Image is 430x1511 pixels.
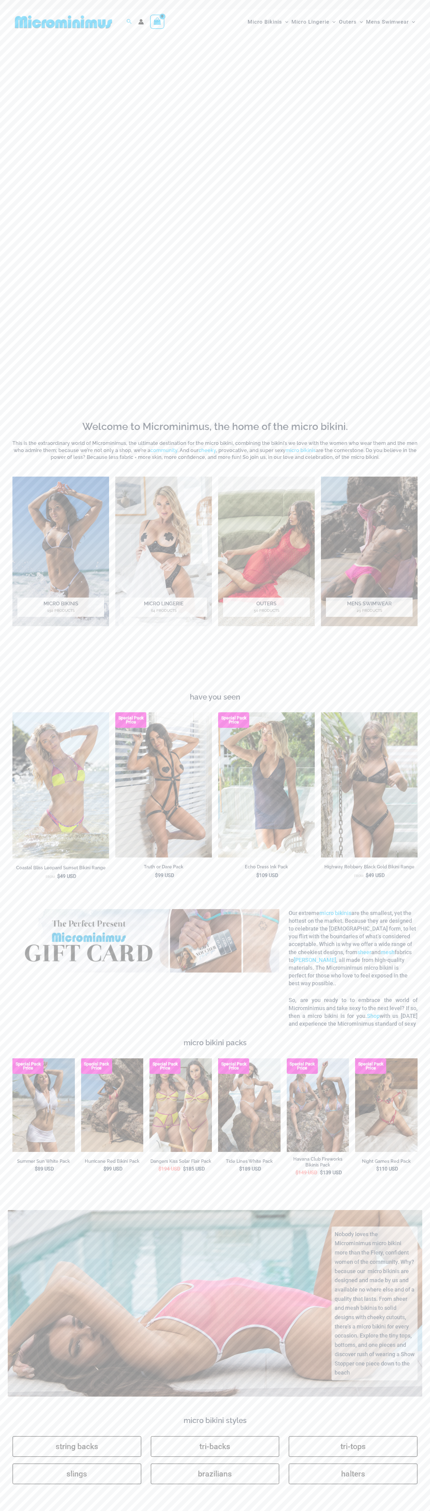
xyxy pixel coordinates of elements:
[126,18,132,26] a: Search icon link
[287,1062,318,1070] b: Special Pack Price
[287,1156,349,1168] a: Havana Club Fireworks Bikinis Pack
[35,1166,38,1172] span: $
[81,1058,144,1152] img: Hurricane Red 3277 Tri Top 4277 Thong Bottom 05
[218,1062,249,1070] b: Special Pack Price
[366,872,368,878] span: $
[183,1166,186,1172] span: $
[321,864,418,870] h2: Highway Robbery Black Gold Bikini Range
[320,1170,342,1176] bdi: 139 USD
[239,1166,242,1172] span: $
[17,608,104,613] mark: 192 Products
[12,643,418,689] iframe: TrustedSite Certified
[223,598,310,617] h2: Outers
[35,1166,54,1172] bdi: 89 USD
[12,1058,75,1152] img: Summer Sun White 9116 Top 522 Skirt 08
[120,608,207,613] mark: 64 Products
[12,1062,43,1070] b: Special Pack Price
[12,440,418,461] h6: This is the extraordinary world of Microminimus, the ultimate destination for the micro bikini, c...
[339,14,357,30] span: Outers
[355,1158,418,1164] a: Night Games Red Pack
[321,712,418,857] img: Highway Robbery Black Gold 359 Clip Top 439 Clip Bottom 01v2
[151,1463,280,1484] a: brazilians
[115,477,212,626] a: Visit product category Micro Lingerie
[115,477,212,626] img: Micro Lingerie
[81,1062,112,1070] b: Special Pack Price
[158,1166,180,1172] bdi: 194 USD
[57,873,76,879] bdi: 49 USD
[409,14,415,30] span: Menu Toggle
[57,873,60,879] span: $
[149,1158,212,1164] a: Dangers Kiss Solar Flair Pack
[12,1158,75,1164] a: Summer Sun White Pack
[290,12,337,31] a: Micro LingerieMenu ToggleMenu Toggle
[337,12,364,31] a: OutersMenu ToggleMenu Toggle
[218,712,315,857] img: Echo Ink 5671 Dress 682 Thong 07
[155,872,158,878] span: $
[355,1058,418,1152] img: Night Games Red 1133 Bralette 6133 Thong 04
[218,477,315,626] a: Visit product category Outers
[103,1166,122,1172] bdi: 99 USD
[321,477,418,626] a: Visit product category Mens Swimwear
[319,910,351,916] a: micro bikinis
[17,598,104,617] h2: Micro Bikinis
[115,716,146,724] b: Special Pack Price
[357,949,371,955] a: sheer
[282,14,288,30] span: Menu Toggle
[12,420,418,433] h2: Welcome to Microminimus, the home of the micro bikini.
[326,608,413,613] mark: 29 Products
[239,1166,261,1172] bdi: 189 USD
[321,864,418,872] a: Highway Robbery Black Gold Bikini Range
[149,1062,181,1070] b: Special Pack Price
[183,1166,205,1172] bdi: 185 USD
[46,875,56,879] span: From:
[321,477,418,626] img: Mens Swimwear
[151,1436,280,1457] a: tri-backs
[218,864,315,870] h2: Echo Dress Ink Pack
[376,1166,379,1172] span: $
[12,1463,141,1484] a: slings
[158,1166,161,1172] span: $
[376,1166,398,1172] bdi: 110 USD
[381,949,395,955] a: mesh
[248,14,282,30] span: Micro Bikinis
[287,1058,349,1152] a: Bikini Pack Havana Club Fireworks 312 Tri Top 451 Thong 05Havana Club Fireworks 312 Tri Top 451 T...
[335,1230,414,1377] p: Nobody loves the Microminimus micro bikini more than the Fiery, confident women of the community....
[218,1058,281,1152] img: Tide Lines White 350 Halter Top 470 Thong 05
[355,1062,386,1070] b: Special Pack Price
[150,447,177,453] a: community
[149,1058,212,1152] img: Dangers kiss Solar Flair Pack
[12,865,109,871] h2: Coastal Bliss Leopard Sunset Bikini Range
[354,874,364,878] span: From:
[138,19,144,25] a: Account icon link
[364,12,417,31] a: Mens SwimwearMenu ToggleMenu Toggle
[291,14,329,30] span: Micro Lingerie
[12,1436,141,1457] a: string backs
[289,1463,418,1484] a: halters
[103,1166,106,1172] span: $
[218,477,315,626] img: Outers
[12,712,109,858] a: Coastal Bliss Leopard Sunset 3171 Tri Top 4371 Thong Bikini 06Coastal Bliss Leopard Sunset 3171 T...
[12,693,418,702] h4: have you seen
[12,865,109,873] a: Coastal Bliss Leopard Sunset Bikini Range
[199,447,216,453] a: cheeky
[81,1158,144,1164] h2: Hurricane Red Bikini Pack
[12,909,279,973] img: Gift Card Banner 1680
[295,1170,317,1176] bdi: 149 USD
[367,1013,380,1019] a: Shop
[355,1058,418,1152] a: Night Games Red 1133 Bralette 6133 Thong 04 Night Games Red 1133 Bralette 6133 Thong 06Night Game...
[218,1158,281,1164] a: Tide Lines White Pack
[12,712,109,858] img: Coastal Bliss Leopard Sunset 3171 Tri Top 4371 Thong Bikini 06
[246,12,290,31] a: Micro BikinisMenu ToggleMenu Toggle
[115,864,212,872] a: Truth or Dare Pack
[256,872,278,878] bdi: 109 USD
[115,864,212,870] h2: Truth or Dare Pack
[295,1170,298,1176] span: $
[289,1436,418,1457] a: tri-tops
[256,872,259,878] span: $
[115,712,212,857] a: Truth or Dare Black 1905 Bodysuit 611 Micro 07 Truth or Dare Black 1905 Bodysuit 611 Micro 06Trut...
[81,1058,144,1152] a: Hurricane Red 3277 Tri Top 4277 Thong Bottom 05 Hurricane Red 3277 Tri Top 4277 Thong Bottom 06Hu...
